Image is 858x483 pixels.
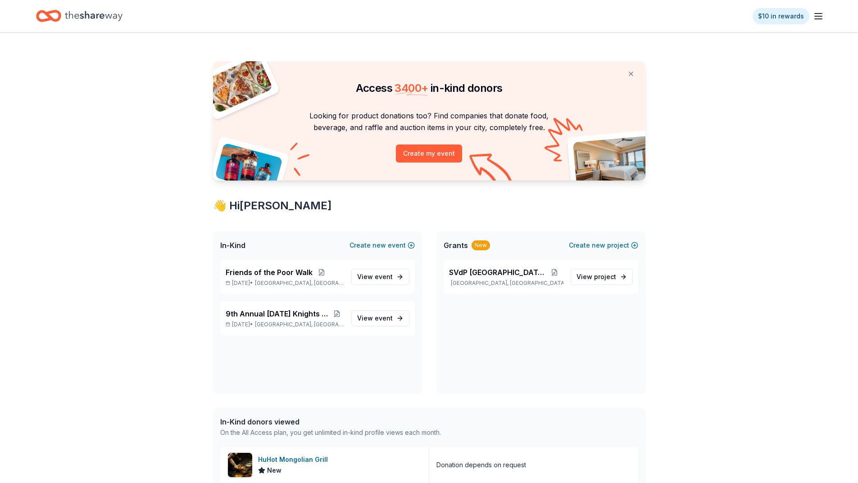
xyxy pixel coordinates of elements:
span: Grants [444,240,468,251]
p: [GEOGRAPHIC_DATA], [GEOGRAPHIC_DATA] [449,280,563,287]
span: New [267,465,281,476]
span: Friends of the Poor Walk [226,267,313,278]
span: In-Kind [220,240,245,251]
span: new [372,240,386,251]
p: [DATE] • [226,321,344,328]
span: event [375,314,393,322]
span: project [594,273,616,280]
span: 3400 + [395,81,428,95]
div: 👋 Hi [PERSON_NAME] [213,199,645,213]
img: Pizza [203,56,273,113]
div: HuHot Mongolian Grill [258,454,331,465]
a: View project [571,269,633,285]
button: Create my event [396,144,462,163]
a: View event [351,310,409,326]
div: In-Kind donors viewed [220,416,441,427]
div: New [472,240,490,250]
span: new [592,240,605,251]
p: Looking for product donations too? Find companies that donate food, beverage, and raffle and auct... [224,110,635,134]
span: View [357,271,393,282]
span: SVdP [GEOGRAPHIC_DATA] [449,267,545,278]
span: Access in-kind donors [356,81,503,95]
img: Image for HuHot Mongolian Grill [228,453,252,477]
span: [GEOGRAPHIC_DATA], [GEOGRAPHIC_DATA] [255,280,344,287]
span: [GEOGRAPHIC_DATA], [GEOGRAPHIC_DATA] [255,321,344,328]
span: View [357,313,393,324]
a: Home [36,5,123,27]
img: Curvy arrow [469,153,514,187]
button: Createnewevent [350,240,415,251]
div: Donation depends on request [436,460,526,470]
a: View event [351,269,409,285]
a: $10 in rewards [753,8,809,24]
div: On the All Access plan, you get unlimited in-kind profile views each month. [220,427,441,438]
span: event [375,273,393,280]
button: Createnewproject [569,240,638,251]
span: 9th Annual [DATE] Knights Hungerbowl [226,308,331,319]
p: [DATE] • [226,280,344,287]
span: View [577,271,616,282]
